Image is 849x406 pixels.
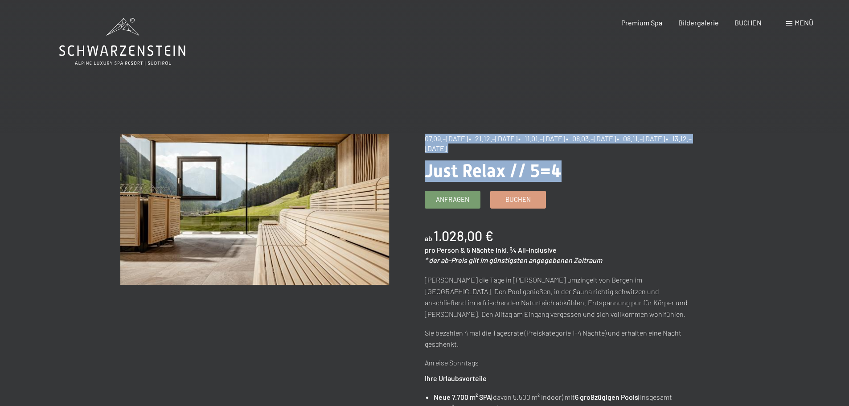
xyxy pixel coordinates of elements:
p: [PERSON_NAME] die Tage in [PERSON_NAME] umzingelt von Bergen im [GEOGRAPHIC_DATA]. Den Pool genie... [425,274,693,320]
a: Buchen [491,191,545,208]
strong: Neue 7.700 m² SPA [434,393,491,401]
span: • 11.01.–[DATE] [518,134,565,143]
img: Just Relax // 5=4 [120,134,389,285]
a: Anfragen [425,191,480,208]
em: * der ab-Preis gilt im günstigsten angegebenen Zeitraum [425,256,602,264]
span: 07.09.–[DATE] [425,134,468,143]
p: Anreise Sonntags [425,357,693,369]
b: 1.028,00 € [434,228,493,244]
span: Menü [795,18,813,27]
span: • 08.03.–[DATE] [566,134,616,143]
a: Bildergalerie [678,18,719,27]
p: Sie bezahlen 4 mal die Tagesrate (Preiskategorie 1-4 Nächte) und erhalten eine Nacht geschenkt. [425,327,693,350]
span: Buchen [505,195,531,204]
span: inkl. ¾ All-Inclusive [496,246,557,254]
span: Just Relax // 5=4 [425,160,562,181]
span: • 21.12.–[DATE] [469,134,517,143]
span: ab [425,234,432,242]
span: 5 Nächte [467,246,494,254]
span: • 08.11.–[DATE] [617,134,665,143]
strong: 6 großzügigen Pools [575,393,638,401]
strong: Ihre Urlaubsvorteile [425,374,487,382]
a: BUCHEN [734,18,762,27]
span: pro Person & [425,246,465,254]
a: Premium Spa [621,18,662,27]
span: Anfragen [436,195,469,204]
